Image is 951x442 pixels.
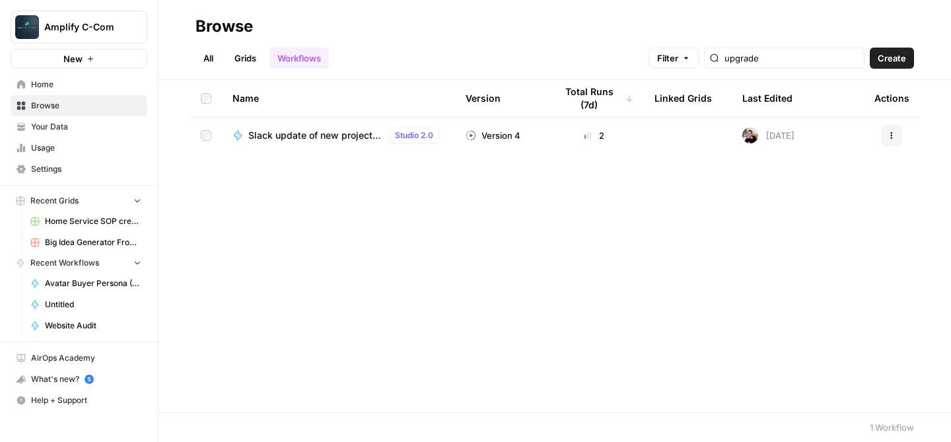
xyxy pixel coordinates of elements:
a: Your Data [11,116,147,137]
div: [DATE] [742,128,794,143]
span: Settings [31,163,141,175]
span: Website Audit [45,320,141,332]
span: Create [878,52,906,65]
a: Slack update of new project upgradeStudio 2.0 [232,128,444,143]
span: Big Idea Generator From Product Grid [45,237,141,248]
a: Website Audit [24,315,147,336]
a: Settings [11,159,147,180]
span: Studio 2.0 [395,129,433,141]
a: Browse [11,95,147,116]
span: Untitled [45,299,141,311]
div: Actions [874,80,909,116]
input: Search [724,52,859,65]
a: Home [11,74,147,95]
a: All [195,48,221,69]
span: Usage [31,142,141,154]
span: Filter [657,52,678,65]
div: Version [466,80,501,116]
span: Recent Workflows [30,257,99,269]
div: Linked Grids [654,80,712,116]
text: 5 [87,376,90,383]
div: Total Runs (7d) [555,80,633,116]
span: Amplify C-Com [44,20,124,34]
span: New [63,52,83,65]
a: AirOps Academy [11,348,147,369]
a: Avatar Buyer Persona (From website) [24,273,147,294]
div: Browse [195,16,253,37]
span: Browse [31,100,141,112]
button: Recent Grids [11,191,147,211]
span: Home Service SOP creator Grid [45,215,141,227]
a: Workflows [269,48,329,69]
button: Workspace: Amplify C-Com [11,11,147,44]
div: What's new? [11,369,147,389]
a: Usage [11,137,147,159]
span: Home [31,79,141,91]
button: Filter [649,48,699,69]
button: What's new? 5 [11,369,147,390]
a: Big Idea Generator From Product Grid [24,232,147,253]
span: Recent Grids [30,195,79,207]
div: 1 Workflow [870,421,914,434]
img: bjh61rgsc05rvyjrpqryenxkz1rl [742,128,758,143]
div: 2 [555,129,633,142]
span: Your Data [31,121,141,133]
img: Amplify C-Com Logo [15,15,39,39]
span: Avatar Buyer Persona (From website) [45,277,141,289]
a: Grids [227,48,264,69]
button: Help + Support [11,390,147,411]
button: Recent Workflows [11,253,147,273]
div: Version 4 [466,129,520,142]
a: Home Service SOP creator Grid [24,211,147,232]
span: Help + Support [31,394,141,406]
span: Slack update of new project upgrade [248,129,384,142]
div: Last Edited [742,80,792,116]
span: AirOps Academy [31,352,141,364]
a: Untitled [24,294,147,315]
button: New [11,49,147,69]
a: 5 [85,375,94,384]
button: Create [870,48,914,69]
div: Name [232,80,444,116]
